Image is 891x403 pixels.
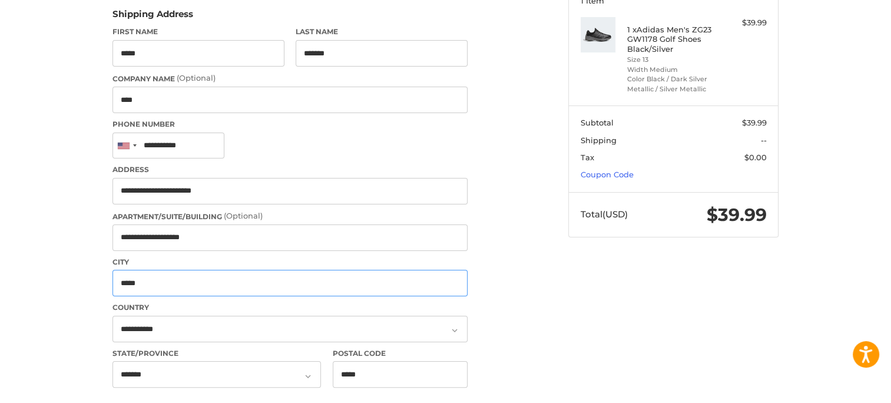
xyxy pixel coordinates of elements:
span: -- [761,136,767,145]
label: Apartment/Suite/Building [112,210,468,222]
li: Size 13 [627,55,717,65]
small: (Optional) [177,73,216,82]
legend: Shipping Address [112,8,193,27]
h4: 1 x Adidas Men's ZG23 GW1178 Golf Shoes Black/Silver [627,25,717,54]
a: Coupon Code [581,170,634,179]
label: State/Province [112,348,321,359]
span: $39.99 [742,118,767,127]
label: Postal Code [333,348,468,359]
div: United States: +1 [113,133,140,158]
label: Company Name [112,72,468,84]
span: $0.00 [744,153,767,162]
label: Address [112,164,468,175]
span: Shipping [581,136,617,145]
label: Last Name [296,27,468,37]
span: $39.99 [707,204,767,226]
div: $39.99 [720,17,767,29]
label: Country [112,302,468,313]
span: Tax [581,153,594,162]
span: Total (USD) [581,209,628,220]
label: Phone Number [112,119,468,130]
li: Width Medium [627,65,717,75]
label: First Name [112,27,284,37]
small: (Optional) [224,211,263,220]
span: Subtotal [581,118,614,127]
label: City [112,257,468,267]
li: Color Black / Dark Silver Metallic / Silver Metallic [627,74,717,94]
